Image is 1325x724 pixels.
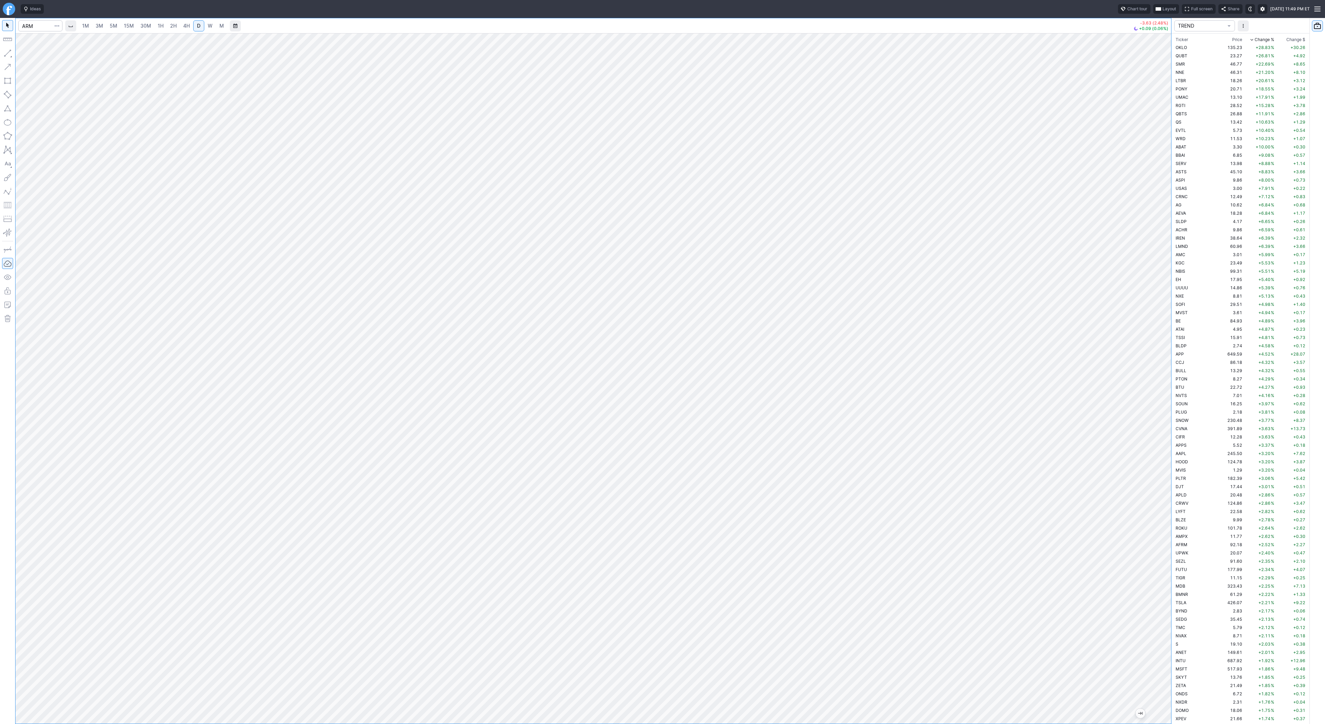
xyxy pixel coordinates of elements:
[1258,194,1270,199] span: +7.12
[1293,53,1305,58] span: +4.92
[1258,169,1270,174] span: +8.83
[1258,4,1267,14] button: Settings
[92,20,106,31] a: 3M
[1218,217,1244,225] td: 4.17
[1293,211,1305,216] span: +1.17
[1293,111,1305,116] span: +2.86
[1176,376,1187,382] span: PTON
[1218,292,1244,300] td: 8.81
[1136,708,1145,718] button: Jump to the most recent bar
[2,186,13,197] button: Elliott waves
[30,6,41,12] span: Ideas
[1258,227,1270,232] span: +6.59
[1218,93,1244,101] td: 13.10
[2,200,13,211] button: Fibonacci retracements
[1271,95,1274,100] span: %
[82,23,89,29] span: 1M
[1176,285,1188,290] span: UUUU
[1218,85,1244,93] td: 20.71
[2,48,13,59] button: Line
[1218,416,1244,424] td: 230.48
[1218,159,1244,167] td: 13.98
[1176,169,1187,174] span: ASTS
[1176,343,1187,348] span: BLDP
[21,4,44,14] button: Ideas
[65,20,76,31] button: Interval
[1218,399,1244,408] td: 16.25
[1256,95,1270,100] span: +17.91
[1228,6,1239,12] span: Share
[2,272,13,283] button: Hide drawings
[2,20,13,31] button: Mouse
[197,23,200,29] span: D
[1176,293,1184,299] span: NXE
[1218,109,1244,118] td: 26.88
[1290,351,1305,357] span: +28.07
[1118,4,1150,14] button: Chart tour
[1218,408,1244,416] td: 2.18
[1271,136,1274,141] span: %
[1218,51,1244,60] td: 23.27
[1293,252,1305,257] span: +0.17
[1176,302,1185,307] span: SOFI
[1258,318,1270,324] span: +4.89
[1139,27,1168,31] span: +0.09 (0.06%)
[2,103,13,114] button: Triangle
[1218,201,1244,209] td: 10.62
[1258,409,1270,415] span: +3.81
[1271,219,1274,224] span: %
[1218,234,1244,242] td: 38.64
[1293,385,1305,390] span: +0.93
[1271,393,1274,398] span: %
[1293,169,1305,174] span: +3.66
[52,20,62,31] button: Search
[1176,401,1188,406] span: SOUN
[1174,20,1235,31] button: portfolio-watchlist-select
[1176,177,1185,183] span: ASPI
[1271,128,1274,133] span: %
[1153,4,1179,14] button: Layout
[1258,385,1270,390] span: +4.27
[1176,335,1185,340] span: TSSI
[1258,153,1270,158] span: +9.08
[1271,235,1274,241] span: %
[1176,119,1181,125] span: QS
[1293,70,1305,75] span: +8.10
[1293,343,1305,348] span: +0.12
[1271,61,1274,67] span: %
[1293,177,1305,183] span: +0.73
[137,20,154,31] a: 30M
[1258,335,1270,340] span: +4.81
[1134,21,1168,25] p: -3.63 (2.48%)
[1258,244,1270,249] span: +6.39
[1271,351,1274,357] span: %
[1271,70,1274,75] span: %
[3,3,15,15] a: Finviz.com
[1176,327,1184,332] span: ATAI
[1271,244,1274,249] span: %
[1256,70,1270,75] span: +21.20
[1271,202,1274,207] span: %
[1176,136,1186,141] span: WRD
[2,213,13,224] button: Position
[1218,358,1244,366] td: 86.18
[1258,376,1270,382] span: +4.29
[1293,293,1305,299] span: +0.43
[1218,118,1244,126] td: 13.42
[1258,219,1270,224] span: +6.65
[2,117,13,128] button: Ellipse
[2,286,13,297] button: Lock drawings
[1218,68,1244,76] td: 46.31
[1293,409,1305,415] span: +0.08
[1271,194,1274,199] span: %
[1218,275,1244,283] td: 17.95
[1271,53,1274,58] span: %
[1218,250,1244,259] td: 3.01
[1176,45,1187,50] span: OKLO
[1176,161,1186,166] span: SERV
[1256,128,1270,133] span: +10.40
[1293,186,1305,191] span: +0.22
[1293,393,1305,398] span: +0.28
[1218,350,1244,358] td: 649.59
[110,23,117,29] span: 5M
